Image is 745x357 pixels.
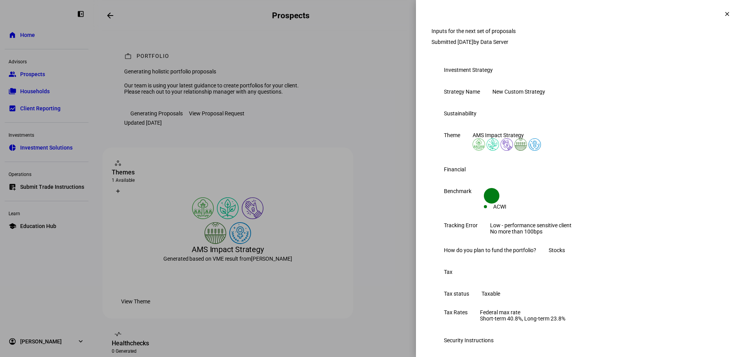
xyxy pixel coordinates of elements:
div: AMS Impact Strategy [473,132,541,138]
div: Tracking Error [444,222,478,228]
div: ACWI [493,204,506,210]
div: Stocks [549,247,565,253]
div: New Custom Strategy [492,89,545,95]
div: Federal max rate [480,309,565,322]
div: Tax Rates [444,309,468,315]
div: Low - performance sensitive client [490,222,572,228]
div: Taxable [482,291,500,297]
img: climateChange.colored.svg [487,138,499,151]
div: No more than 100bps [490,228,572,235]
div: Security Instructions [444,337,494,343]
div: Inputs for the next set of proposals [431,28,729,34]
img: deforestation.colored.svg [473,138,485,151]
div: Submitted [DATE] [431,39,729,45]
img: poverty.colored.svg [501,138,513,151]
div: Financial [444,166,466,172]
div: Benchmark [444,188,471,194]
div: Short-term 40.8%, Long-term 23.8% [480,315,565,322]
mat-icon: clear [724,10,731,17]
span: by Data Server [473,39,508,45]
div: Tax [444,269,452,275]
div: How do you plan to fund the portfolio? [444,247,536,253]
div: Theme [444,132,460,138]
div: Strategy Name [444,89,480,95]
div: Investment Strategy [444,67,493,73]
div: Tax status [444,291,469,297]
img: sustainableAgriculture.colored.svg [515,138,527,151]
div: Sustainability [444,110,476,117]
div: Inputs for the next set of proposals [431,14,529,22]
img: womensRights.colored.svg [528,138,541,151]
